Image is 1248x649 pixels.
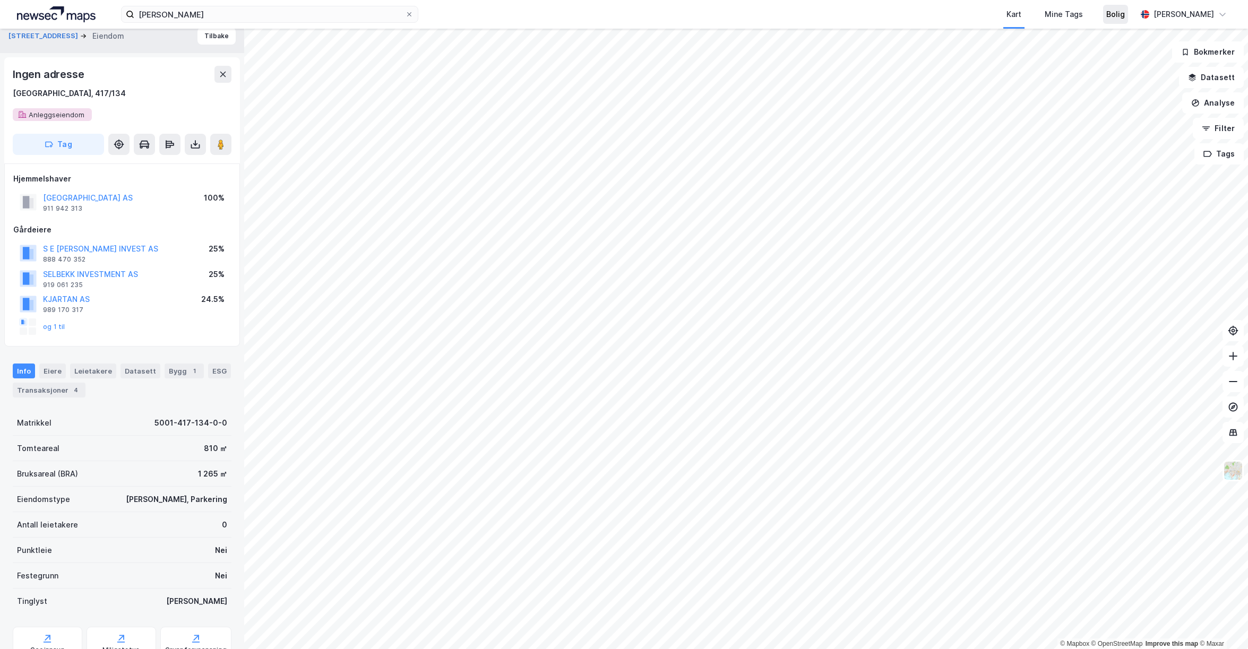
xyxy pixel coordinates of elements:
div: 24.5% [201,293,225,306]
div: 25% [209,243,225,255]
div: Kontrollprogram for chat [1195,598,1248,649]
div: Kart [1006,8,1021,21]
div: Info [13,364,35,378]
img: Z [1223,461,1243,481]
div: Eiendomstype [17,493,70,506]
div: 888 470 352 [43,255,85,264]
button: Tag [13,134,104,155]
div: Matrikkel [17,417,51,429]
div: Transaksjoner [13,383,85,397]
div: 0 [222,518,227,531]
div: 911 942 313 [43,204,82,213]
a: OpenStreetMap [1091,640,1143,647]
div: 1 265 ㎡ [198,468,227,480]
div: Festegrunn [17,569,58,582]
div: 810 ㎡ [204,442,227,455]
div: Ingen adresse [13,66,86,83]
div: Nei [215,544,227,557]
div: 25% [209,268,225,281]
img: logo.a4113a55bc3d86da70a041830d287a7e.svg [17,6,96,22]
div: Hjemmelshaver [13,172,231,185]
div: [GEOGRAPHIC_DATA], 417/134 [13,87,126,100]
div: ESG [208,364,231,378]
div: Leietakere [70,364,116,378]
div: [PERSON_NAME] [166,595,227,608]
a: Mapbox [1060,640,1089,647]
div: Gårdeiere [13,223,231,236]
div: 1 [189,366,200,376]
button: Filter [1193,118,1244,139]
div: 5001-417-134-0-0 [154,417,227,429]
input: Søk på adresse, matrikkel, gårdeiere, leietakere eller personer [134,6,405,22]
div: 100% [204,192,225,204]
div: Bygg [165,364,204,378]
iframe: Chat Widget [1195,598,1248,649]
button: Tags [1194,143,1244,165]
div: Punktleie [17,544,52,557]
div: [PERSON_NAME], Parkering [126,493,227,506]
div: Nei [215,569,227,582]
button: Datasett [1179,67,1244,88]
div: 989 170 317 [43,306,83,314]
div: Mine Tags [1045,8,1083,21]
button: Tilbake [197,28,236,45]
div: 919 061 235 [43,281,83,289]
div: Tinglyst [17,595,47,608]
div: [PERSON_NAME] [1154,8,1214,21]
div: Antall leietakere [17,518,78,531]
div: Datasett [121,364,160,378]
button: [STREET_ADDRESS] [8,31,80,41]
a: Improve this map [1146,640,1198,647]
div: Eiere [39,364,66,378]
div: 4 [71,385,81,395]
div: Eiendom [92,30,124,42]
button: Analyse [1182,92,1244,114]
div: Bolig [1106,8,1125,21]
button: Bokmerker [1172,41,1244,63]
div: Tomteareal [17,442,59,455]
div: Bruksareal (BRA) [17,468,78,480]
